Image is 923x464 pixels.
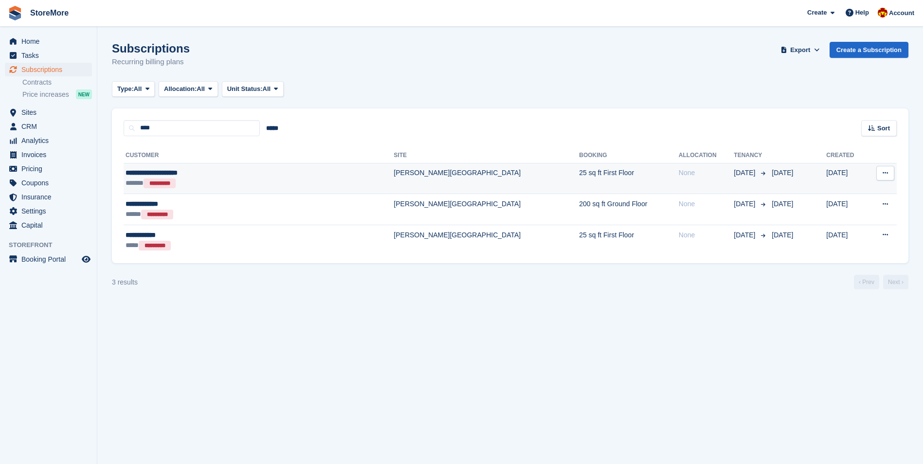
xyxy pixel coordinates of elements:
span: CRM [21,120,80,133]
div: None [679,199,734,209]
td: [PERSON_NAME][GEOGRAPHIC_DATA] [394,194,579,225]
span: Sort [877,124,890,133]
span: Account [889,8,914,18]
span: Price increases [22,90,69,99]
a: menu [5,148,92,161]
a: Create a Subscription [830,42,908,58]
span: Tasks [21,49,80,62]
a: Price increases NEW [22,89,92,100]
span: All [134,84,142,94]
a: menu [5,252,92,266]
th: Allocation [679,148,734,163]
td: 25 sq ft First Floor [579,225,679,255]
span: All [263,84,271,94]
a: menu [5,35,92,48]
span: Analytics [21,134,80,147]
span: Pricing [21,162,80,176]
a: Preview store [80,253,92,265]
span: Booking Portal [21,252,80,266]
a: Next [883,275,908,289]
span: Invoices [21,148,80,161]
a: Previous [854,275,879,289]
th: Tenancy [734,148,768,163]
span: Help [855,8,869,18]
h1: Subscriptions [112,42,190,55]
td: [DATE] [826,225,867,255]
span: Create [807,8,827,18]
a: menu [5,190,92,204]
button: Unit Status: All [222,81,284,97]
span: Settings [21,204,80,218]
span: Type: [117,84,134,94]
a: menu [5,63,92,76]
img: Store More Team [878,8,887,18]
p: Recurring billing plans [112,56,190,68]
a: menu [5,49,92,62]
span: Capital [21,218,80,232]
a: menu [5,218,92,232]
span: Storefront [9,240,97,250]
a: menu [5,204,92,218]
a: Contracts [22,78,92,87]
button: Export [779,42,822,58]
span: Export [790,45,810,55]
span: [DATE] [772,200,793,208]
span: Coupons [21,176,80,190]
td: 25 sq ft First Floor [579,163,679,194]
th: Created [826,148,867,163]
img: stora-icon-8386f47178a22dfd0bd8f6a31ec36ba5ce8667c1dd55bd0f319d3a0aa187defe.svg [8,6,22,20]
button: Allocation: All [159,81,218,97]
td: [DATE] [826,194,867,225]
nav: Page [852,275,910,289]
a: menu [5,176,92,190]
span: Subscriptions [21,63,80,76]
td: [PERSON_NAME][GEOGRAPHIC_DATA] [394,163,579,194]
td: 200 sq ft Ground Floor [579,194,679,225]
span: Home [21,35,80,48]
a: menu [5,106,92,119]
span: [DATE] [734,168,757,178]
a: menu [5,120,92,133]
div: NEW [76,89,92,99]
th: Customer [124,148,394,163]
button: Type: All [112,81,155,97]
span: [DATE] [772,231,793,239]
a: StoreMore [26,5,72,21]
th: Site [394,148,579,163]
span: [DATE] [734,199,757,209]
span: Allocation: [164,84,197,94]
div: None [679,230,734,240]
td: [DATE] [826,163,867,194]
span: Unit Status: [227,84,263,94]
a: menu [5,134,92,147]
span: Sites [21,106,80,119]
td: [PERSON_NAME][GEOGRAPHIC_DATA] [394,225,579,255]
a: menu [5,162,92,176]
span: [DATE] [734,230,757,240]
span: [DATE] [772,169,793,177]
span: Insurance [21,190,80,204]
span: All [197,84,205,94]
th: Booking [579,148,679,163]
div: None [679,168,734,178]
div: 3 results [112,277,138,287]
